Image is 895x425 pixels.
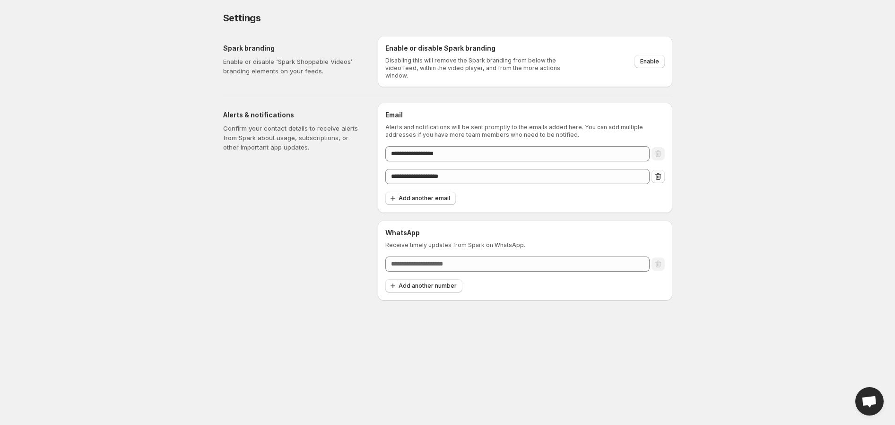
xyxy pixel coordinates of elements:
div: Open chat [855,387,884,416]
button: Add another email [385,192,456,205]
p: Enable or disable ‘Spark Shoppable Videos’ branding elements on your feeds. [223,57,363,76]
span: Add another number [399,282,457,290]
span: Settings [223,12,261,24]
span: Enable [640,58,659,65]
h5: Alerts & notifications [223,110,363,120]
h6: WhatsApp [385,228,665,238]
h5: Spark branding [223,44,363,53]
span: Add another email [399,195,450,202]
button: Add another number [385,279,462,292]
button: Remove email [652,170,665,183]
h6: Email [385,110,665,120]
p: Alerts and notifications will be sent promptly to the emails added here. You can add multiple add... [385,124,665,139]
p: Receive timely updates from Spark on WhatsApp. [385,241,665,249]
p: Disabling this will remove the Spark branding from below the video feed, within the video player,... [385,57,566,80]
p: Confirm your contact details to receive alerts from Spark about usage, subscriptions, or other im... [223,124,363,152]
button: Enable [634,55,665,68]
h6: Enable or disable Spark branding [385,44,566,53]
